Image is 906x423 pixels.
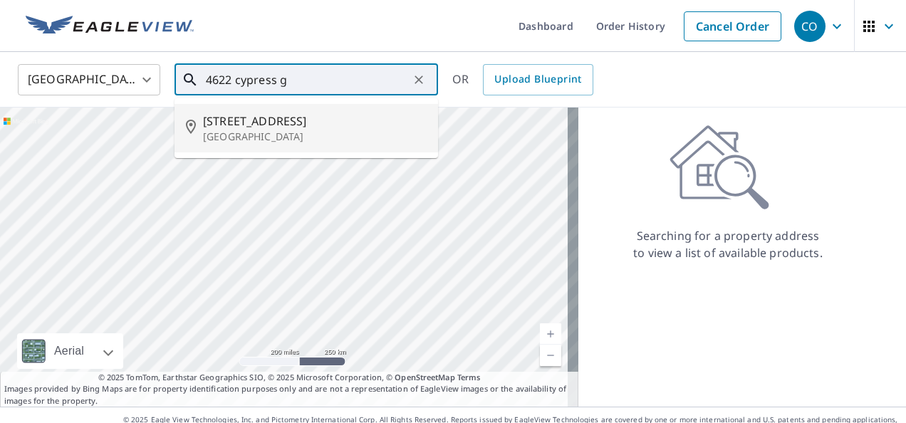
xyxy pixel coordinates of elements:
[409,70,429,90] button: Clear
[203,113,427,130] span: [STREET_ADDRESS]
[540,345,561,366] a: Current Level 5, Zoom Out
[632,227,823,261] p: Searching for a property address to view a list of available products.
[395,372,454,382] a: OpenStreetMap
[26,16,194,37] img: EV Logo
[98,372,481,384] span: © 2025 TomTom, Earthstar Geographics SIO, © 2025 Microsoft Corporation, ©
[203,130,427,144] p: [GEOGRAPHIC_DATA]
[483,64,593,95] a: Upload Blueprint
[540,323,561,345] a: Current Level 5, Zoom In
[206,60,409,100] input: Search by address or latitude-longitude
[457,372,481,382] a: Terms
[452,64,593,95] div: OR
[494,70,581,88] span: Upload Blueprint
[18,60,160,100] div: [GEOGRAPHIC_DATA]
[794,11,826,42] div: CO
[17,333,123,369] div: Aerial
[50,333,88,369] div: Aerial
[684,11,781,41] a: Cancel Order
